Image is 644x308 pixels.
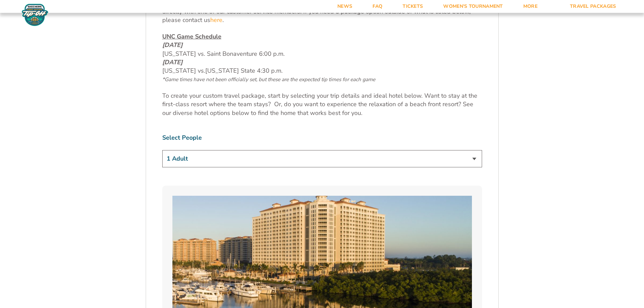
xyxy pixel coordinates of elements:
span: [US_STATE] State 4:30 p.m. [205,67,283,75]
span: *Game times have not been officially set, but these are the expected tip times for each game [162,76,375,83]
a: here [210,16,222,24]
span: vs. [198,67,205,75]
p: To create your custom travel package, start by selecting your trip details and ideal hotel below.... [162,92,482,117]
label: Select People [162,134,482,142]
p: [US_STATE] vs. Saint Bonaventure 6:00 p.m. [US_STATE] [162,32,482,84]
em: [DATE] [162,41,183,49]
img: Fort Myers Tip-Off [20,3,50,26]
em: [DATE] [162,58,183,66]
u: UNC Game Schedule [162,32,221,41]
